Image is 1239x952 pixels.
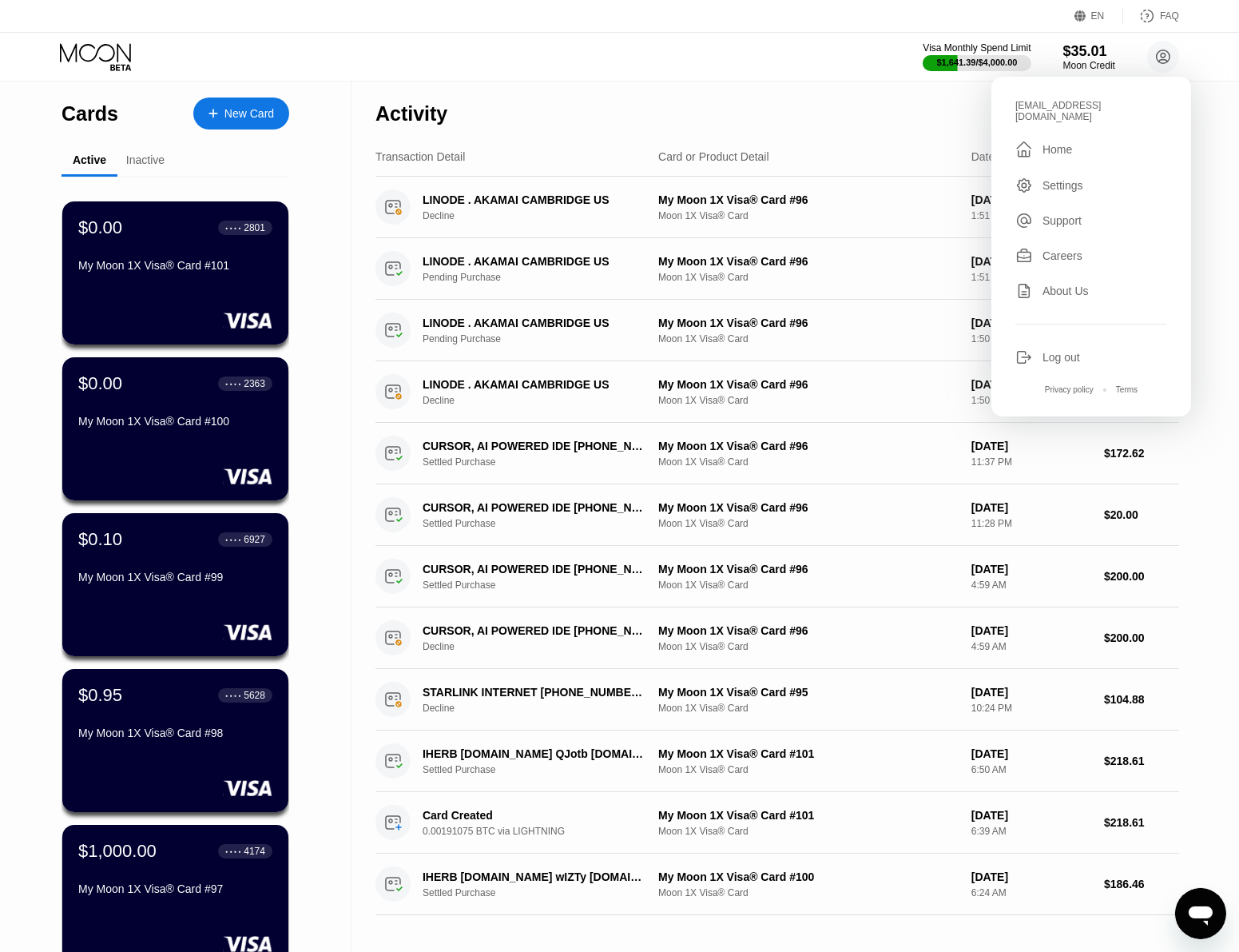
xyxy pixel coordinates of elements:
div: Decline [423,641,665,652]
div: My Moon 1X Visa® Card #96 [658,255,959,268]
div:  [1015,140,1033,159]
div: My Moon 1X Visa® Card #101 [78,259,272,272]
div: [DATE] [971,193,1091,206]
div: IHERB [DOMAIN_NAME] wIZTy [DOMAIN_NAME] USSettled PurchaseMy Moon 1X Visa® Card #100Moon 1X Visa®... [375,854,1179,915]
div: IHERB [DOMAIN_NAME] wIZTy [DOMAIN_NAME] US [423,870,649,883]
div: Support [1015,212,1167,229]
div: Log out [1042,351,1080,364]
div: [DATE] [971,809,1091,822]
div: Careers [1042,249,1082,262]
div: Moon 1X Visa® Card [658,210,959,221]
div: 10:24 PM [971,703,1091,714]
div: Decline [423,703,665,714]
div: 1:51 PM [971,210,1091,221]
div: 4:59 AM [971,580,1091,591]
div: LINODE . AKAMAI CAMBRIDGE USPending PurchaseMy Moon 1X Visa® Card #96Moon 1X Visa® Card[DATE]1:51... [375,238,1179,300]
div: [EMAIL_ADDRESS][DOMAIN_NAME] [1015,100,1167,122]
div: Transaction Detail [375,150,465,163]
div: [DATE] [971,317,1091,329]
div: My Moon 1X Visa® Card #96 [658,501,959,514]
div: ● ● ● ● [225,381,241,386]
div: Careers [1015,247,1167,265]
div: Moon 1X Visa® Card [658,887,959,898]
div: My Moon 1X Visa® Card #101 [658,747,959,760]
div: Privacy policy [1045,385,1094,394]
div: CURSOR, AI POWERED IDE [PHONE_NUMBER] USSettled PurchaseMy Moon 1X Visa® Card #96Moon 1X Visa® Ca... [375,484,1179,546]
div: Home [1042,143,1072,156]
div: My Moon 1X Visa® Card #96 [658,193,959,206]
div: Decline [423,210,665,221]
div: IHERB [DOMAIN_NAME] QJotb [DOMAIN_NAME] US [423,747,649,760]
div: Pending Purchase [423,272,665,283]
div: [DATE] [971,686,1091,699]
div: $35.01Moon Credit [1063,43,1115,71]
div: ● ● ● ● [225,225,241,230]
div: Inactive [126,153,165,166]
div: 6927 [244,534,265,545]
div: Visa Monthly Spend Limit$1,641.39/$4,000.00 [923,42,1031,71]
div: My Moon 1X Visa® Card #95 [658,686,959,699]
div: [DATE] [971,563,1091,576]
div: IHERB [DOMAIN_NAME] QJotb [DOMAIN_NAME] USSettled PurchaseMy Moon 1X Visa® Card #101Moon 1X Visa®... [375,731,1179,792]
div: 11:28 PM [971,518,1091,529]
div: CURSOR, AI POWERED IDE [PHONE_NUMBER] US [423,440,649,452]
div: Visa Monthly Spend Limit [923,42,1031,54]
div: $104.88 [1104,693,1179,706]
div: $0.00 [78,217,122,238]
div: $186.46 [1104,878,1179,890]
div: Moon Credit [1063,60,1115,71]
div: Moon 1X Visa® Card [658,333,959,345]
div: [DATE] [971,501,1091,514]
div: $20.00 [1104,508,1179,521]
div: Moon 1X Visa® Card [658,456,959,468]
div: $0.95● ● ● ●5628My Moon 1X Visa® Card #98 [62,669,288,812]
div: Activity [375,102,447,125]
div: $218.61 [1104,816,1179,829]
div: Log out [1015,349,1167,366]
div: Terms [1116,385,1138,394]
div: Cards [62,102,118,125]
div: 4174 [244,846,265,857]
div: 6:39 AM [971,826,1091,837]
div: Moon 1X Visa® Card [658,518,959,529]
div: CURSOR, AI POWERED IDE [PHONE_NUMBER] USSettled PurchaseMy Moon 1X Visa® Card #96Moon 1X Visa® Ca... [375,546,1179,607]
div: LINODE . AKAMAI CAMBRIDGE US [423,255,649,268]
div: LINODE . AKAMAI CAMBRIDGE US [423,193,649,206]
div: CURSOR, AI POWERED IDE [PHONE_NUMBER] US [423,501,649,514]
div: Moon 1X Visa® Card [658,641,959,652]
div: 2363 [244,378,265,389]
div: About Us [1042,285,1089,297]
div: [DATE] [971,624,1091,637]
div: $0.95 [78,685,122,706]
div: $200.00 [1104,570,1179,583]
iframe: Button to launch messaging window, conversation in progress [1175,888,1226,939]
div: $200.00 [1104,631,1179,644]
div: [DATE] [971,378,1091,391]
div: Settled Purchase [423,764,665,775]
div: My Moon 1X Visa® Card #97 [78,882,272,895]
div: LINODE . AKAMAI CAMBRIDGE USDeclineMy Moon 1X Visa® Card #96Moon 1X Visa® Card[DATE]1:51 PM$50.00 [375,177,1179,238]
div: CURSOR, AI POWERED IDE [PHONE_NUMBER] USDeclineMy Moon 1X Visa® Card #96Moon 1X Visa® Card[DATE]4... [375,607,1179,669]
div: 1:50 PM [971,333,1091,345]
div: [DATE] [971,255,1091,268]
div: $0.00● ● ● ●2363My Moon 1X Visa® Card #100 [62,357,288,500]
div: Settled Purchase [423,887,665,898]
div: Home [1015,140,1167,159]
div: $218.61 [1104,755,1179,767]
div: My Moon 1X Visa® Card #100 [658,870,959,883]
div: Card Created [423,809,649,822]
div: Moon 1X Visa® Card [658,395,959,406]
div: $0.00● ● ● ●2801My Moon 1X Visa® Card #101 [62,201,288,345]
div: $172.62 [1104,447,1179,460]
div: LINODE . AKAMAI CAMBRIDGE USPending PurchaseMy Moon 1X Visa® Card #96Moon 1X Visa® Card[DATE]1:50... [375,300,1179,361]
div: 6:50 AM [971,764,1091,775]
div: [DATE] [971,440,1091,452]
div: My Moon 1X Visa® Card #96 [658,378,959,391]
div: EN [1074,8,1123,24]
div: Date & Time [971,150,1033,163]
div: Settled Purchase [423,518,665,529]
